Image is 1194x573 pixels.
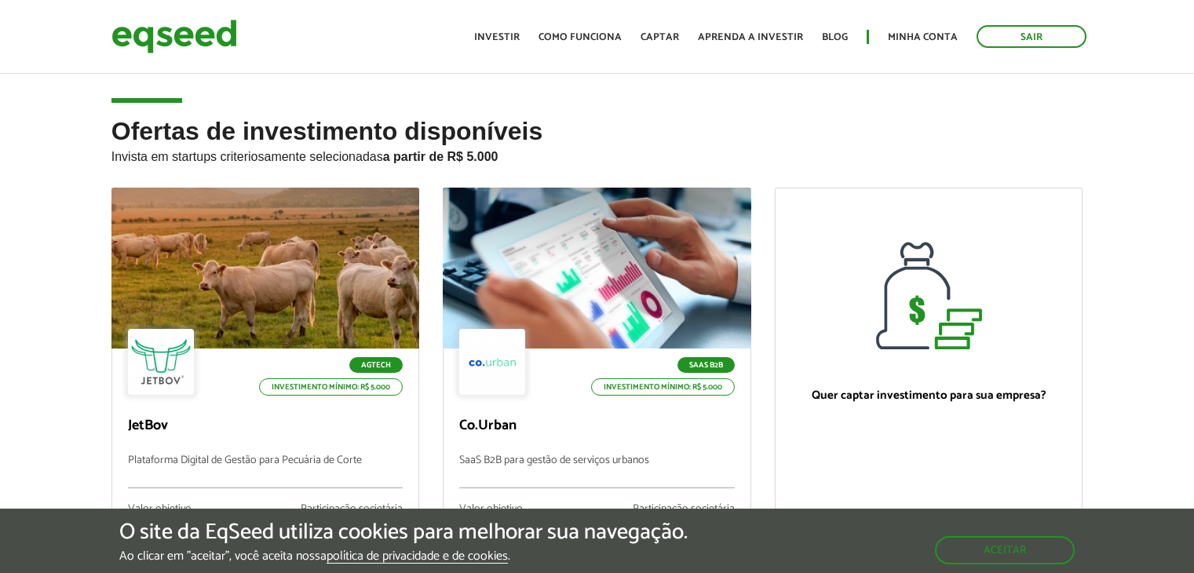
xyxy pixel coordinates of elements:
p: Co.Urban [459,418,735,435]
p: Investimento mínimo: R$ 5.000 [259,378,403,396]
a: Captar [641,32,679,42]
p: Agtech [349,357,403,373]
a: Aprenda a investir [698,32,803,42]
p: Quer captar investimento para sua empresa? [791,389,1067,403]
p: Investimento mínimo: R$ 5.000 [591,378,735,396]
img: EqSeed [111,16,237,57]
div: Participação societária [633,504,735,515]
a: Minha conta [888,32,958,42]
p: JetBov [128,418,403,435]
h2: Ofertas de investimento disponíveis [111,118,1083,188]
a: política de privacidade e de cookies [327,550,508,564]
a: Sair [977,25,1086,48]
a: Blog [822,32,848,42]
p: SaaS B2B para gestão de serviços urbanos [459,454,735,488]
div: Participação societária [301,504,403,515]
strong: a partir de R$ 5.000 [383,150,498,163]
div: Valor objetivo [128,504,200,515]
a: Investir [474,32,520,42]
p: SaaS B2B [677,357,735,373]
button: Aceitar [935,536,1075,564]
div: Valor objetivo [459,504,531,515]
p: Ao clicar em "aceitar", você aceita nossa . [119,549,688,564]
h5: O site da EqSeed utiliza cookies para melhorar sua navegação. [119,520,688,545]
p: Invista em startups criteriosamente selecionadas [111,145,1083,164]
p: Plataforma Digital de Gestão para Pecuária de Corte [128,454,403,488]
a: Como funciona [539,32,622,42]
